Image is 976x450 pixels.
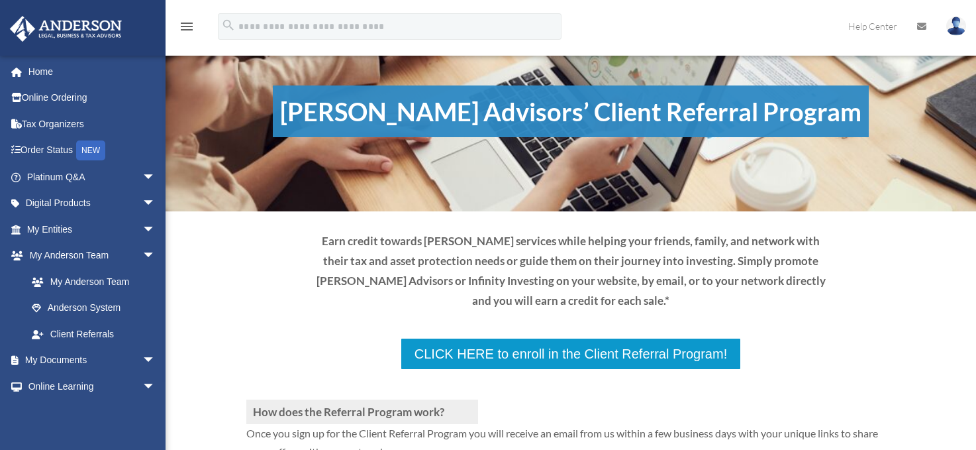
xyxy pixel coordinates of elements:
[246,400,478,424] h3: How does the Referral Program work?
[9,400,175,426] a: Billingarrow_drop_down
[9,58,175,85] a: Home
[9,373,175,400] a: Online Learningarrow_drop_down
[9,347,175,374] a: My Documentsarrow_drop_down
[400,337,742,370] a: CLICK HERE to enroll in the Client Referral Program!
[9,243,175,269] a: My Anderson Teamarrow_drop_down
[142,243,169,270] span: arrow_drop_down
[142,190,169,217] span: arrow_drop_down
[19,321,169,347] a: Client Referrals
[179,19,195,34] i: menu
[179,23,195,34] a: menu
[142,400,169,427] span: arrow_drop_down
[946,17,966,36] img: User Pic
[76,141,105,160] div: NEW
[9,111,175,137] a: Tax Organizers
[9,216,175,243] a: My Entitiesarrow_drop_down
[19,268,175,295] a: My Anderson Team
[9,137,175,164] a: Order StatusNEW
[221,18,236,32] i: search
[9,164,175,190] a: Platinum Q&Aarrow_drop_down
[273,85,869,137] h1: [PERSON_NAME] Advisors’ Client Referral Program
[311,231,830,310] p: Earn credit towards [PERSON_NAME] services while helping your friends, family, and network with t...
[9,190,175,217] a: Digital Productsarrow_drop_down
[6,16,126,42] img: Anderson Advisors Platinum Portal
[19,295,175,321] a: Anderson System
[142,216,169,243] span: arrow_drop_down
[9,85,175,111] a: Online Ordering
[142,373,169,400] span: arrow_drop_down
[142,164,169,191] span: arrow_drop_down
[142,347,169,374] span: arrow_drop_down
